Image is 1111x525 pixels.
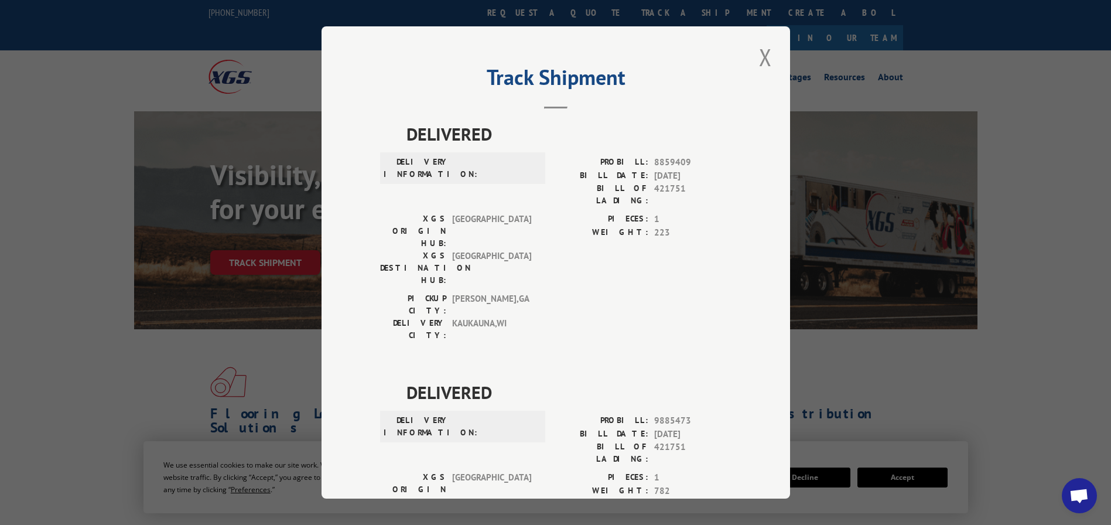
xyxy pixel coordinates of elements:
[380,250,446,287] label: XGS DESTINATION HUB:
[556,414,648,428] label: PROBILL:
[556,484,648,497] label: WEIGHT:
[452,471,531,508] span: [GEOGRAPHIC_DATA]
[380,471,446,508] label: XGS ORIGIN HUB:
[654,156,731,169] span: 8859409
[654,226,731,239] span: 223
[654,427,731,441] span: [DATE]
[384,414,450,439] label: DELIVERY INFORMATION:
[452,317,531,342] span: KAUKAUNA , WI
[380,292,446,317] label: PICKUP CITY:
[380,69,731,91] h2: Track Shipment
[452,213,531,250] span: [GEOGRAPHIC_DATA]
[1062,478,1097,513] a: Open chat
[556,226,648,239] label: WEIGHT:
[452,250,531,287] span: [GEOGRAPHIC_DATA]
[654,414,731,428] span: 9885473
[556,182,648,207] label: BILL OF LADING:
[556,471,648,485] label: PIECES:
[654,213,731,226] span: 1
[654,441,731,465] span: 421751
[556,156,648,169] label: PROBILL:
[654,471,731,485] span: 1
[406,121,731,147] span: DELIVERED
[654,182,731,207] span: 421751
[452,292,531,317] span: [PERSON_NAME] , GA
[406,379,731,405] span: DELIVERED
[556,427,648,441] label: BILL DATE:
[654,484,731,497] span: 782
[756,41,775,73] button: Close modal
[556,213,648,226] label: PIECES:
[384,156,450,180] label: DELIVERY INFORMATION:
[654,169,731,182] span: [DATE]
[380,213,446,250] label: XGS ORIGIN HUB:
[556,441,648,465] label: BILL OF LADING:
[556,169,648,182] label: BILL DATE:
[380,317,446,342] label: DELIVERY CITY:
